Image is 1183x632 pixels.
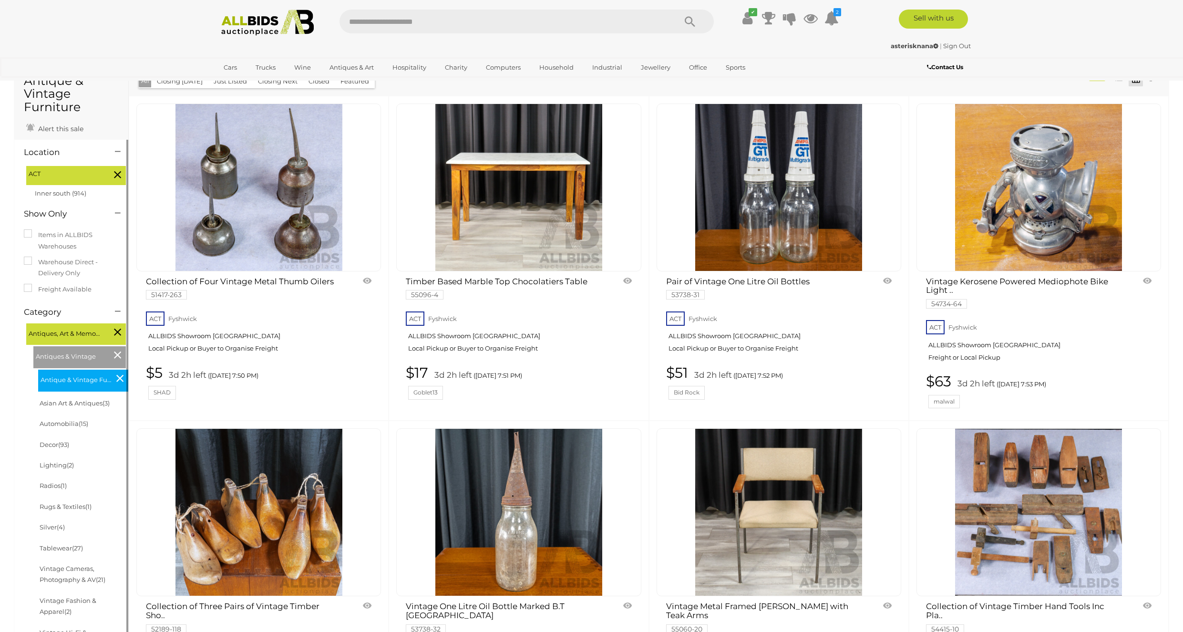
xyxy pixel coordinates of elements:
span: (3) [103,399,110,407]
button: All [139,74,152,88]
a: Vintage Fashion & Apparel(2) [40,597,96,615]
span: ACT [29,168,100,179]
a: Charity [439,60,473,75]
button: Closing [DATE] [151,74,208,89]
span: (4) [57,523,65,531]
img: Collection of Three Pairs of Vintage Timber Shoe Lasts [175,429,342,596]
span: (27) [72,544,83,552]
img: Pair of Vintage One Litre Oil Bottles [695,104,862,271]
a: ACT Fyshwick ALLBIDS Showroom [GEOGRAPHIC_DATA] Local Pickup or Buyer to Organise Freight [146,309,374,360]
button: Closing Next [252,74,303,89]
a: Sign Out [943,42,971,50]
a: Office [683,60,713,75]
img: Vintage One Litre Oil Bottle Marked B.T NSW [435,429,602,596]
a: Cars [217,60,243,75]
span: (21) [96,576,105,583]
a: asterisknana [891,42,940,50]
a: ACT Fyshwick ALLBIDS Showroom [GEOGRAPHIC_DATA] Local Pickup or Buyer to Organise Freight [666,309,894,360]
a: Timber Based Marble Top Chocolatiers Table 55096-4 [406,277,596,299]
a: ACT Fyshwick ALLBIDS Showroom [GEOGRAPHIC_DATA] Freight or Local Pickup [926,317,1154,369]
a: Wine [288,60,317,75]
b: Contact Us [927,63,963,71]
a: Silver(4) [40,523,65,531]
a: Timber Based Marble Top Chocolatiers Table [396,104,641,271]
a: Industrial [586,60,628,75]
i: 2 [833,8,841,16]
span: Antiques, Art & Memorabilia [29,326,100,339]
a: Alert this sale [24,121,86,135]
img: Allbids.com.au [216,10,319,36]
a: Computers [480,60,527,75]
a: Pair of Vintage One Litre Oil Bottles 53738-31 [666,277,856,299]
a: Decor(93) [40,441,69,448]
a: Collection of Three Pairs of Vintage Timber Shoe Lasts [136,428,381,596]
a: Lighting(2) [40,461,74,469]
span: Antiques & Vintage [36,349,107,362]
strong: asterisknana [891,42,938,50]
img: Vintage Metal Framed Carver with Teak Arms [695,429,862,596]
img: Collection of Vintage Timber Hand Tools Inc Planes and Marking Gauges [955,429,1122,596]
a: $63 3d 2h left ([DATE] 7:53 PM) malwal [926,373,1154,408]
a: Tablewear(27) [40,544,83,552]
button: Featured [335,74,375,89]
a: Household [533,60,580,75]
button: Closed [303,74,335,89]
span: (93) [58,441,69,448]
a: Asian Art & Antiques(3) [40,399,110,407]
span: | [940,42,942,50]
span: Antique & Vintage Furniture [41,372,112,385]
label: Items in ALLBIDS Warehouses [24,229,119,252]
a: Automobilia(15) [40,420,88,427]
h1: Antique & Vintage Furniture [24,74,119,114]
label: Freight Available [24,284,92,295]
a: Vintage Metal Framed Carver with Teak Arms [657,428,901,596]
a: Vintage One Litre Oil Bottle Marked B.T NSW [396,428,641,596]
a: Jewellery [635,60,677,75]
span: (1) [85,503,92,510]
a: Antiques & Art [323,60,380,75]
img: Collection of Four Vintage Metal Thumb Oilers [175,104,342,271]
span: (15) [79,420,88,427]
a: $51 3d 2h left ([DATE] 7:52 PM) Bid Rock [666,365,894,400]
a: 2 [824,10,839,27]
img: Timber Based Marble Top Chocolatiers Table [435,104,602,271]
span: Alert this sale [36,124,83,133]
a: Inner south (914) [35,189,86,197]
h4: Show Only [24,209,101,218]
a: Collection of Four Vintage Metal Thumb Oilers [136,104,381,271]
h4: Category [24,308,101,317]
span: (1) [61,482,67,489]
a: Collection of Four Vintage Metal Thumb Oilers 51417-263 [146,277,336,299]
span: (2) [64,608,72,615]
a: ACT Fyshwick ALLBIDS Showroom [GEOGRAPHIC_DATA] Local Pickup or Buyer to Organise Freight [406,309,634,360]
a: Contact Us [927,62,966,73]
a: [GEOGRAPHIC_DATA] [217,75,298,91]
a: Rugs & Textiles(1) [40,503,92,510]
span: (2) [67,461,74,469]
i: ✔ [749,8,757,16]
a: Sell with us [899,10,968,29]
a: Vintage Cameras, Photography & AV(21) [40,565,105,583]
button: Search [666,10,714,33]
h4: Location [24,148,101,157]
a: Trucks [249,60,282,75]
a: Collection of Vintage Timber Hand Tools Inc Planes and Marking Gauges [916,428,1161,596]
a: Vintage Kerosene Powered Mediophote Bike Light by I.O.S Lucas [916,104,1161,271]
label: Warehouse Direct - Delivery Only [24,257,119,279]
button: Just Listed [208,74,253,89]
a: Vintage Kerosene Powered Mediophote Bike Light .. 54734-64 [926,277,1116,308]
a: Pair of Vintage One Litre Oil Bottles [657,104,901,271]
a: $5 3d 2h left ([DATE] 7:50 PM) SHAD [146,365,374,400]
a: Hospitality [386,60,432,75]
a: $17 3d 2h left ([DATE] 7:51 PM) Goblet13 [406,365,634,400]
a: Radios(1) [40,482,67,489]
img: Vintage Kerosene Powered Mediophote Bike Light by I.O.S Lucas [955,104,1122,271]
a: Sports [720,60,751,75]
a: ✔ [741,10,755,27]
